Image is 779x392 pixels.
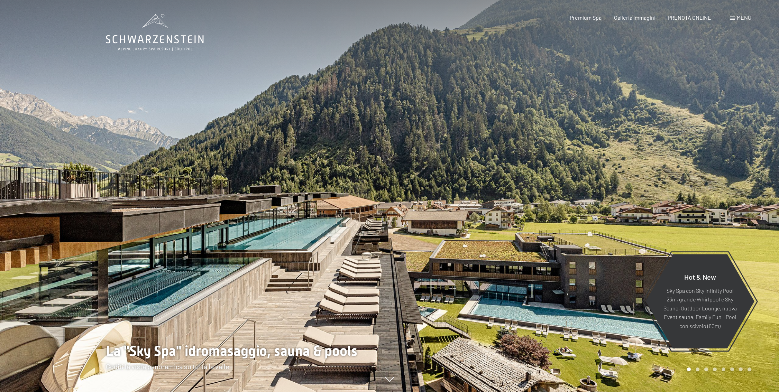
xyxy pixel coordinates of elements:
[687,367,691,371] div: Carousel Page 1 (Current Slide)
[748,367,751,371] div: Carousel Page 8
[685,367,751,371] div: Carousel Pagination
[730,367,734,371] div: Carousel Page 6
[570,14,602,21] a: Premium Spa
[684,272,716,281] span: Hot & New
[739,367,743,371] div: Carousel Page 7
[668,14,711,21] a: PRENOTA ONLINE
[614,14,656,21] a: Galleria immagini
[737,14,751,21] span: Menu
[722,367,725,371] div: Carousel Page 5
[645,254,755,349] a: Hot & New Sky Spa con Sky infinity Pool 23m, grande Whirlpool e Sky Sauna, Outdoor Lounge, nuova ...
[713,367,717,371] div: Carousel Page 4
[704,367,708,371] div: Carousel Page 3
[696,367,699,371] div: Carousel Page 2
[662,286,737,330] p: Sky Spa con Sky infinity Pool 23m, grande Whirlpool e Sky Sauna, Outdoor Lounge, nuova Event saun...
